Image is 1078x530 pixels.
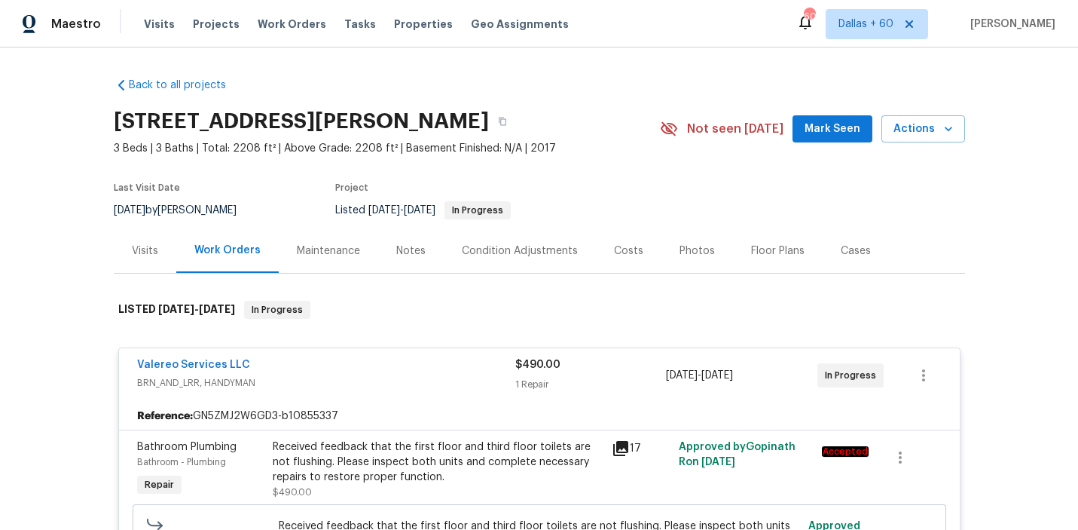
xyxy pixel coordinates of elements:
[344,19,376,29] span: Tasks
[114,286,965,334] div: LISTED [DATE]-[DATE]In Progress
[51,17,101,32] span: Maestro
[701,370,733,381] span: [DATE]
[804,9,814,24] div: 608
[394,17,453,32] span: Properties
[881,115,965,143] button: Actions
[893,120,953,139] span: Actions
[701,457,735,467] span: [DATE]
[273,488,312,497] span: $490.00
[114,114,489,129] h2: [STREET_ADDRESS][PERSON_NAME]
[158,304,235,314] span: -
[137,458,226,467] span: Bathroom - Plumbing
[396,244,426,259] div: Notes
[687,121,783,136] span: Not seen [DATE]
[404,205,435,216] span: [DATE]
[137,360,250,370] a: Valereo Services LLC
[446,206,509,215] span: In Progress
[114,141,660,156] span: 3 Beds | 3 Baths | Total: 2208 ft² | Above Grade: 2208 ft² | Basement Finished: N/A | 2017
[137,409,193,424] b: Reference:
[612,440,670,458] div: 17
[194,243,261,258] div: Work Orders
[679,244,715,259] div: Photos
[792,115,872,143] button: Mark Seen
[825,368,882,383] span: In Progress
[258,17,326,32] span: Work Orders
[273,440,603,485] div: Received feedback that the first floor and third floor toilets are not flushing. Please inspect b...
[614,244,643,259] div: Costs
[132,244,158,259] div: Visits
[114,201,255,219] div: by [PERSON_NAME]
[335,205,511,216] span: Listed
[751,244,805,259] div: Floor Plans
[515,360,560,370] span: $490.00
[119,403,960,430] div: GN5ZMJ2W6GD3-b10855337
[144,17,175,32] span: Visits
[964,17,1055,32] span: [PERSON_NAME]
[841,244,871,259] div: Cases
[838,17,893,32] span: Dallas + 60
[137,375,515,391] span: BRN_AND_LRR, HANDYMAN
[137,442,237,452] span: Bathroom Plumbing
[822,446,869,457] em: Accepted
[368,205,435,216] span: -
[139,477,180,492] span: Repair
[471,17,569,32] span: Geo Assignments
[297,244,360,259] div: Maintenance
[335,183,368,192] span: Project
[679,442,796,467] span: Approved by Gopinath R on
[462,244,578,259] div: Condition Adjustments
[515,377,667,392] div: 1 Repair
[805,120,860,139] span: Mark Seen
[114,183,180,192] span: Last Visit Date
[199,304,235,314] span: [DATE]
[246,302,309,317] span: In Progress
[368,205,400,216] span: [DATE]
[114,205,145,216] span: [DATE]
[118,301,235,319] h6: LISTED
[114,78,258,93] a: Back to all projects
[489,108,516,135] button: Copy Address
[158,304,194,314] span: [DATE]
[666,370,698,381] span: [DATE]
[193,17,240,32] span: Projects
[666,368,733,383] span: -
